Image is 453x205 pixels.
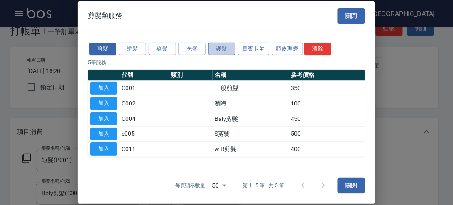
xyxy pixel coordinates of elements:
td: S剪髮 [213,126,289,142]
button: 剪髮 [89,42,116,55]
td: c005 [119,126,169,142]
td: 100 [289,96,365,111]
td: Baly剪髮 [213,111,289,126]
td: 450 [289,111,365,126]
button: 關閉 [338,178,365,194]
th: 名稱 [213,70,289,81]
button: 加入 [90,82,117,95]
td: 500 [289,126,365,142]
p: 5 筆服務 [88,59,365,66]
td: C002 [119,96,169,111]
button: 加入 [90,142,117,156]
td: 350 [289,81,365,96]
button: 染髮 [149,42,176,55]
td: 一般剪髮 [213,81,289,96]
td: C011 [119,142,169,157]
td: w R剪髮 [213,142,289,157]
div: 50 [209,174,229,197]
p: 第 1–5 筆 共 5 筆 [243,182,284,189]
th: 參考價格 [289,70,365,81]
td: 瀏海 [213,96,289,111]
button: 洗髮 [178,42,206,55]
p: 每頁顯示數量 [175,182,206,189]
td: C004 [119,111,169,126]
th: 代號 [119,70,169,81]
td: 400 [289,142,365,157]
td: C001 [119,81,169,96]
button: 貴賓卡劵 [238,42,269,55]
button: 清除 [304,42,331,55]
button: 關閉 [338,8,365,24]
button: 加入 [90,97,117,110]
button: 頭皮理療 [272,42,303,55]
button: 護髮 [208,42,235,55]
button: 加入 [90,112,117,125]
button: 加入 [90,127,117,140]
th: 類別 [169,70,213,81]
button: 燙髮 [119,42,146,55]
span: 剪髮類服務 [88,11,122,20]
